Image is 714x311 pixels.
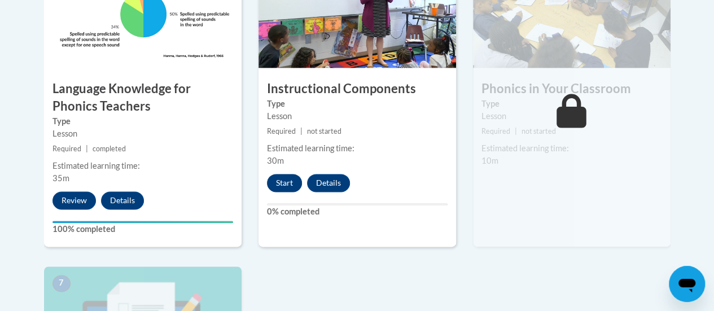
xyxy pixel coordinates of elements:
[52,191,96,209] button: Review
[307,174,350,192] button: Details
[267,127,296,135] span: Required
[267,110,448,122] div: Lesson
[267,174,302,192] button: Start
[52,160,233,172] div: Estimated learning time:
[52,173,69,183] span: 35m
[52,223,233,235] label: 100% completed
[473,80,671,98] h3: Phonics in Your Classroom
[93,144,126,153] span: completed
[481,110,662,122] div: Lesson
[481,98,662,110] label: Type
[101,191,144,209] button: Details
[481,142,662,155] div: Estimated learning time:
[522,127,556,135] span: not started
[267,205,448,218] label: 0% completed
[267,142,448,155] div: Estimated learning time:
[44,80,242,115] h3: Language Knowledge for Phonics Teachers
[481,127,510,135] span: Required
[52,144,81,153] span: Required
[307,127,341,135] span: not started
[267,156,284,165] span: 30m
[259,80,456,98] h3: Instructional Components
[52,221,233,223] div: Your progress
[52,115,233,128] label: Type
[300,127,303,135] span: |
[669,266,705,302] iframe: Button to launch messaging window
[515,127,517,135] span: |
[481,156,498,165] span: 10m
[52,275,71,292] span: 7
[86,144,88,153] span: |
[52,128,233,140] div: Lesson
[267,98,448,110] label: Type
